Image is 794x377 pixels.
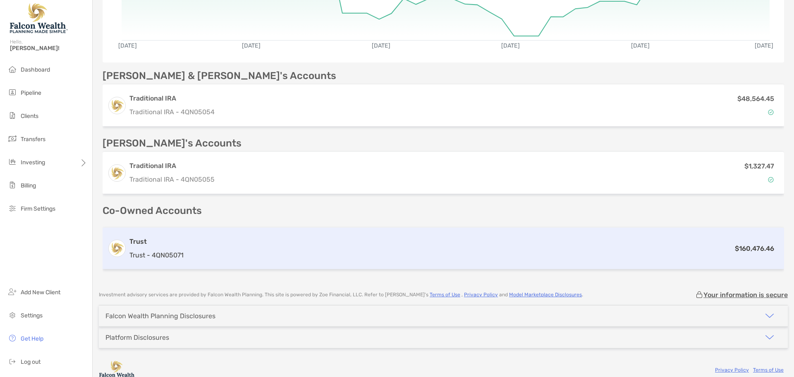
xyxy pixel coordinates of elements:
[7,64,17,74] img: dashboard icon
[753,367,784,373] a: Terms of Use
[21,89,41,96] span: Pipeline
[501,42,520,49] text: [DATE]
[21,335,43,342] span: Get Help
[430,292,460,298] a: Terms of Use
[7,87,17,97] img: pipeline icon
[715,367,749,373] a: Privacy Policy
[7,157,17,167] img: investing icon
[765,311,775,321] img: icon arrow
[7,333,17,343] img: get-help icon
[765,332,775,342] img: icon arrow
[129,174,215,185] p: Traditional IRA - 4QN05055
[129,107,215,117] p: Traditional IRA - 4QN05054
[7,180,17,190] img: billing icon
[242,42,261,49] text: [DATE]
[509,292,582,298] a: Model Marketplace Disclosures
[103,71,336,81] p: [PERSON_NAME] & [PERSON_NAME]'s Accounts
[703,291,788,299] p: Your information is secure
[21,182,36,189] span: Billing
[755,42,773,49] text: [DATE]
[99,292,583,298] p: Investment advisory services are provided by Falcon Wealth Planning . This site is powered by Zoe...
[118,42,137,49] text: [DATE]
[21,358,41,365] span: Log out
[10,45,87,52] span: [PERSON_NAME]!
[464,292,498,298] a: Privacy Policy
[129,94,215,103] h3: Traditional IRA
[21,159,45,166] span: Investing
[129,237,184,247] h3: Trust
[103,206,784,216] p: Co-Owned Accounts
[7,287,17,297] img: add_new_client icon
[10,3,68,33] img: Falcon Wealth Planning Logo
[735,243,774,254] p: $160,476.46
[105,334,169,341] div: Platform Disclosures
[103,138,242,149] p: [PERSON_NAME]'s Accounts
[21,312,43,319] span: Settings
[372,42,390,49] text: [DATE]
[737,94,774,104] p: $48,564.45
[129,250,184,260] p: Trust - 4QN05071
[744,161,774,171] p: $1,327.47
[768,109,774,115] img: Account Status icon
[129,161,215,171] h3: Traditional IRA
[7,134,17,144] img: transfers icon
[21,113,38,120] span: Clients
[7,356,17,366] img: logout icon
[7,110,17,120] img: clients icon
[105,312,215,320] div: Falcon Wealth Planning Disclosures
[109,240,125,257] img: logo account
[109,97,125,114] img: logo account
[7,310,17,320] img: settings icon
[21,66,50,73] span: Dashboard
[109,165,125,181] img: logo account
[21,136,45,143] span: Transfers
[768,177,774,182] img: Account Status icon
[631,42,650,49] text: [DATE]
[21,289,60,296] span: Add New Client
[21,205,55,212] span: Firm Settings
[7,203,17,213] img: firm-settings icon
